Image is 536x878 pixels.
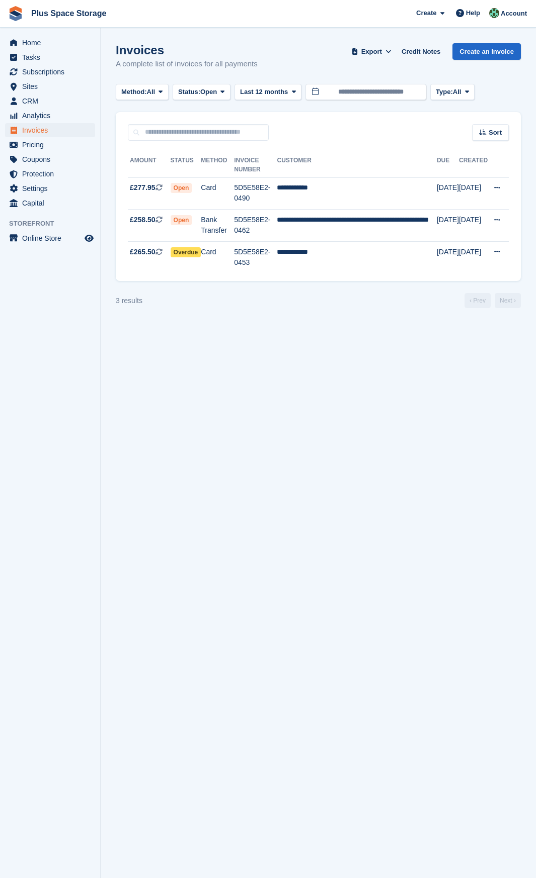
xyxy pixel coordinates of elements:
[5,138,95,152] a: menu
[234,177,277,210] td: 5D5E58E2-0490
[459,210,488,242] td: [DATE]
[459,153,488,178] th: Created
[201,241,234,273] td: Card
[130,247,156,257] span: £265.50
[459,241,488,273] td: [DATE]
[27,5,110,22] a: Plus Space Storage
[489,128,502,138] span: Sort
[436,87,453,97] span: Type:
[201,177,234,210] td: Card
[22,196,83,210] span: Capital
[171,153,201,178] th: Status
[234,241,277,273] td: 5D5E58E2-0453
[116,58,258,70] p: A complete list of invoices for all payments
[465,293,491,308] a: Previous
[201,153,234,178] th: Method
[466,8,480,18] span: Help
[437,210,459,242] td: [DATE]
[489,8,499,18] img: Karolis Stasinskas
[8,6,23,21] img: stora-icon-8386f47178a22dfd0bd8f6a31ec36ba5ce8667c1dd55bd0f319d3a0aa187defe.svg
[240,87,288,97] span: Last 12 months
[116,84,169,101] button: Method: All
[361,47,382,57] span: Export
[22,36,83,50] span: Home
[416,8,436,18] span: Create
[349,43,394,60] button: Export
[501,9,527,19] span: Account
[128,153,171,178] th: Amount
[173,84,231,101] button: Status: Open
[5,94,95,108] a: menu
[130,215,156,225] span: £258.50
[22,109,83,123] span: Analytics
[5,231,95,245] a: menu
[171,215,192,225] span: Open
[116,43,258,57] h1: Invoices
[5,167,95,181] a: menu
[5,181,95,196] a: menu
[5,36,95,50] a: menu
[398,43,444,60] a: Credit Notes
[22,181,83,196] span: Settings
[453,87,462,97] span: All
[5,65,95,79] a: menu
[5,79,95,93] a: menu
[200,87,217,97] span: Open
[147,87,156,97] span: All
[201,210,234,242] td: Bank Transfer
[234,153,277,178] th: Invoice Number
[22,167,83,181] span: Protection
[277,153,436,178] th: Customer
[83,232,95,244] a: Preview store
[495,293,521,308] a: Next
[430,84,475,101] button: Type: All
[22,152,83,166] span: Coupons
[22,79,83,93] span: Sites
[22,65,83,79] span: Subscriptions
[235,84,301,101] button: Last 12 months
[171,183,192,193] span: Open
[22,123,83,137] span: Invoices
[437,177,459,210] td: [DATE]
[5,50,95,64] a: menu
[171,247,201,257] span: Overdue
[437,241,459,273] td: [DATE]
[437,153,459,178] th: Due
[178,87,200,97] span: Status:
[116,296,142,306] div: 3 results
[5,196,95,210] a: menu
[22,94,83,108] span: CRM
[459,177,488,210] td: [DATE]
[22,138,83,152] span: Pricing
[463,293,523,308] nav: Page
[130,182,156,193] span: £277.95
[234,210,277,242] td: 5D5E58E2-0462
[452,43,521,60] a: Create an Invoice
[121,87,147,97] span: Method:
[22,231,83,245] span: Online Store
[5,123,95,137] a: menu
[5,109,95,123] a: menu
[9,219,100,229] span: Storefront
[22,50,83,64] span: Tasks
[5,152,95,166] a: menu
